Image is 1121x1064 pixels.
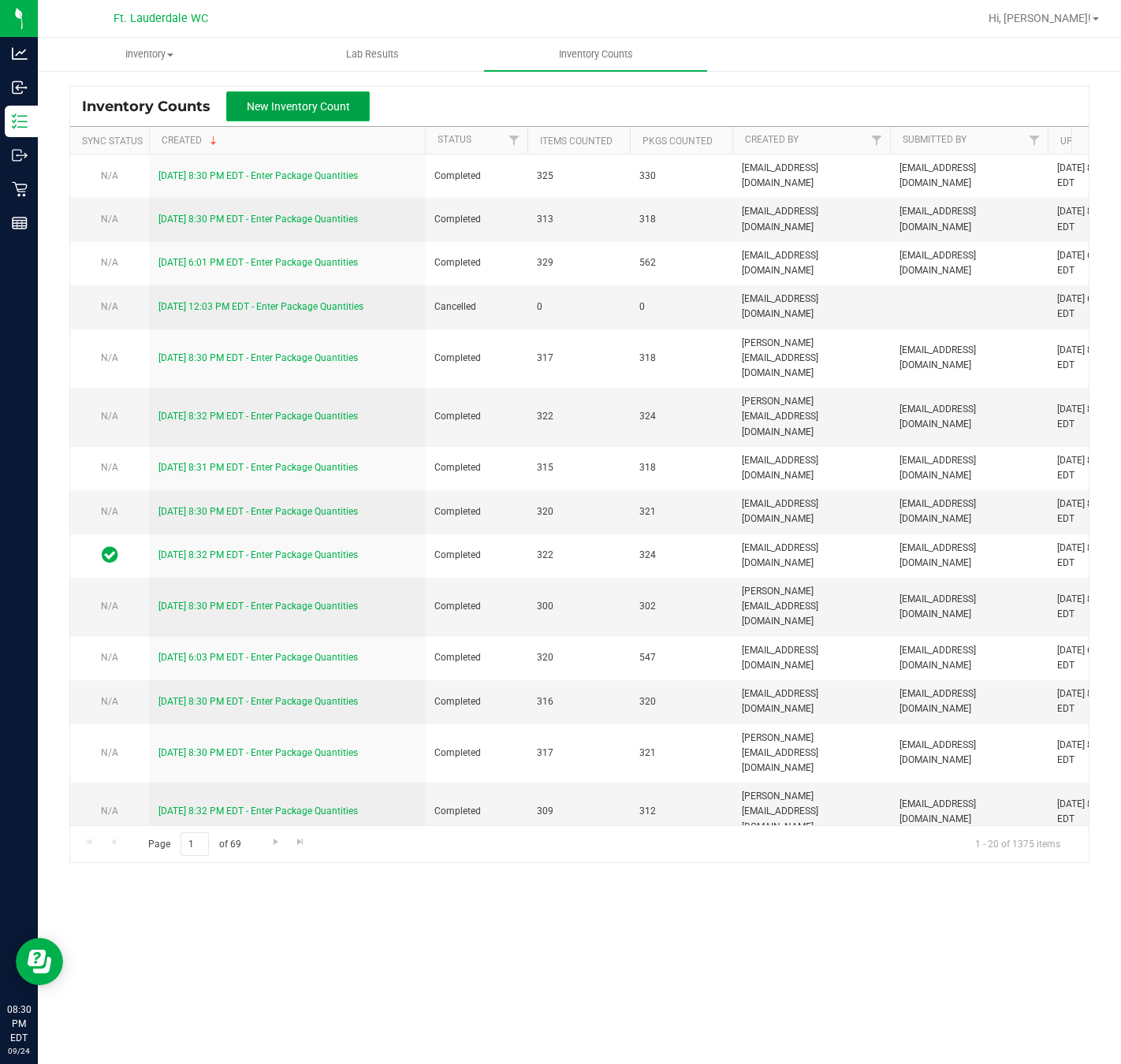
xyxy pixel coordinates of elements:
inline-svg: Outbound [12,147,28,163]
span: Completed [434,169,518,184]
span: [PERSON_NAME][EMAIL_ADDRESS][DOMAIN_NAME] [742,731,881,776]
a: Created By [745,134,799,145]
span: [EMAIL_ADDRESS][DOMAIN_NAME] [899,686,1038,716]
span: 330 [639,169,723,184]
span: [EMAIL_ADDRESS][DOMAIN_NAME] [899,738,1038,768]
inline-svg: Inventory [12,113,28,129]
span: 0 [537,299,620,314]
a: [DATE] 8:30 PM EDT - Enter Package Quantities [158,747,358,758]
a: Lab Results [261,38,484,71]
span: N/A [101,257,118,268]
span: Completed [434,351,518,366]
a: [DATE] 6:01 PM EDT - Enter Package Quantities [158,257,358,268]
span: 320 [537,650,620,665]
inline-svg: Analytics [12,46,28,61]
span: [EMAIL_ADDRESS][DOMAIN_NAME] [899,343,1038,373]
span: N/A [101,506,118,517]
iframe: Resource center [16,938,63,985]
span: 316 [537,694,620,709]
span: Completed [434,804,518,819]
span: 318 [639,351,723,366]
span: 318 [639,460,723,475]
span: 302 [639,599,723,614]
span: Completed [434,746,518,761]
span: [PERSON_NAME][EMAIL_ADDRESS][DOMAIN_NAME] [742,584,881,630]
span: [PERSON_NAME][EMAIL_ADDRESS][DOMAIN_NAME] [742,789,881,835]
span: 318 [639,212,723,227]
span: Completed [434,255,518,270]
span: [EMAIL_ADDRESS][DOMAIN_NAME] [899,797,1038,827]
span: New Inventory Count [247,100,350,113]
span: [EMAIL_ADDRESS][DOMAIN_NAME] [899,204,1038,234]
span: [EMAIL_ADDRESS][DOMAIN_NAME] [899,497,1038,526]
span: [EMAIL_ADDRESS][DOMAIN_NAME] [742,292,881,322]
span: Completed [434,599,518,614]
a: Status [438,134,471,145]
span: Completed [434,409,518,424]
a: [DATE] 8:30 PM EDT - Enter Package Quantities [158,601,358,612]
span: N/A [101,696,118,707]
span: Inventory [39,47,260,61]
span: [EMAIL_ADDRESS][DOMAIN_NAME] [742,541,881,571]
span: 317 [537,351,620,366]
span: [EMAIL_ADDRESS][DOMAIN_NAME] [899,161,1038,191]
inline-svg: Retail [12,181,28,197]
span: Completed [434,650,518,665]
span: N/A [101,214,118,225]
span: 322 [537,548,620,563]
span: Completed [434,212,518,227]
span: Inventory Counts [82,98,226,115]
span: 320 [639,694,723,709]
inline-svg: Reports [12,215,28,231]
inline-svg: Inbound [12,80,28,95]
span: Completed [434,504,518,519]
a: [DATE] 8:30 PM EDT - Enter Package Quantities [158,170,358,181]
a: Go to the last page [289,832,312,854]
span: 320 [537,504,620,519]
span: [EMAIL_ADDRESS][DOMAIN_NAME] [742,453,881,483]
span: 562 [639,255,723,270]
a: Filter [501,127,527,154]
span: N/A [101,652,118,663]
span: 313 [537,212,620,227]
a: Inventory [38,38,261,71]
span: [EMAIL_ADDRESS][DOMAIN_NAME] [742,248,881,278]
button: New Inventory Count [226,91,370,121]
span: Completed [434,548,518,563]
span: 1 - 20 of 1375 items [963,832,1073,856]
span: [EMAIL_ADDRESS][DOMAIN_NAME] [899,592,1038,622]
span: 317 [537,746,620,761]
a: Filter [1022,127,1048,154]
a: Inventory Counts [484,38,707,71]
a: Go to the next page [264,832,287,854]
input: 1 [181,832,209,857]
span: N/A [101,601,118,612]
span: 325 [537,169,620,184]
span: N/A [101,352,118,363]
span: Ft. Lauderdale WC [114,12,208,25]
span: 321 [639,746,723,761]
span: [EMAIL_ADDRESS][DOMAIN_NAME] [899,453,1038,483]
span: [EMAIL_ADDRESS][DOMAIN_NAME] [899,402,1038,432]
span: 309 [537,804,620,819]
span: Completed [434,460,518,475]
span: Inventory Counts [538,47,654,61]
span: N/A [101,747,118,758]
span: 329 [537,255,620,270]
a: [DATE] 6:03 PM EDT - Enter Package Quantities [158,652,358,663]
span: 324 [639,548,723,563]
span: N/A [101,301,118,312]
span: 0 [639,299,723,314]
a: Submitted By [903,134,966,145]
span: N/A [101,411,118,422]
a: Sync Status [82,136,143,147]
span: In Sync [102,544,118,566]
a: Pkgs Counted [642,136,713,147]
a: Created [162,135,220,146]
a: [DATE] 12:03 PM EDT - Enter Package Quantities [158,301,363,312]
span: 300 [537,599,620,614]
p: 08:30 PM EDT [7,1003,31,1045]
span: Page of 69 [135,832,254,857]
span: 324 [639,409,723,424]
a: [DATE] 8:32 PM EDT - Enter Package Quantities [158,805,358,817]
